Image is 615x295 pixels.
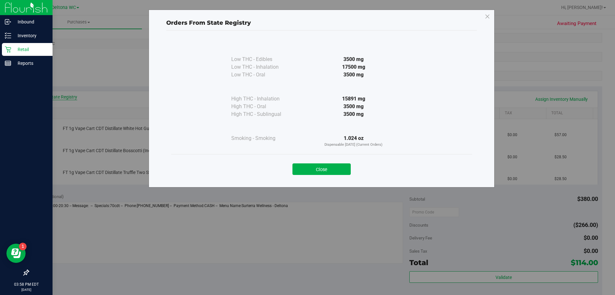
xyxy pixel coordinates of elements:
[3,282,50,287] p: 03:58 PM EDT
[5,19,11,25] inline-svg: Inbound
[231,134,295,142] div: Smoking - Smoking
[231,71,295,79] div: Low THC - Oral
[231,56,295,63] div: Low THC - Edibles
[231,95,295,103] div: High THC - Inhalation
[292,163,351,175] button: Close
[5,46,11,53] inline-svg: Retail
[295,142,412,148] p: Dispensable [DATE] (Current Orders)
[295,63,412,71] div: 17500 mg
[295,110,412,118] div: 3500 mg
[231,63,295,71] div: Low THC - Inhalation
[295,71,412,79] div: 3500 mg
[19,243,27,250] iframe: Resource center unread badge
[6,244,26,263] iframe: Resource center
[166,19,251,26] span: Orders From State Registry
[11,59,50,67] p: Reports
[11,32,50,39] p: Inventory
[295,134,412,148] div: 1.024 oz
[295,56,412,63] div: 3500 mg
[5,32,11,39] inline-svg: Inventory
[11,18,50,26] p: Inbound
[3,287,50,292] p: [DATE]
[11,46,50,53] p: Retail
[295,95,412,103] div: 15891 mg
[231,103,295,110] div: High THC - Oral
[295,103,412,110] div: 3500 mg
[5,60,11,66] inline-svg: Reports
[231,110,295,118] div: High THC - Sublingual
